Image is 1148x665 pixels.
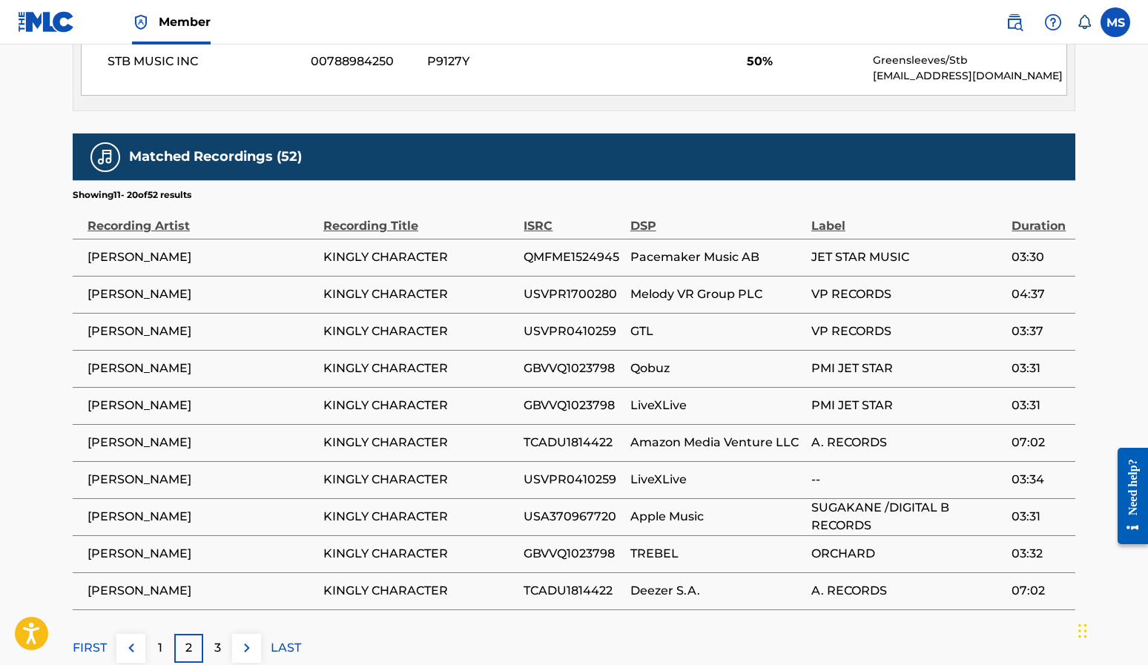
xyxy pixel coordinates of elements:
p: Greensleeves/Stb [873,53,1066,68]
h5: Matched Recordings (52) [129,148,302,165]
span: Amazon Media Venture LLC [630,434,804,451]
span: 00788984250 [311,53,416,70]
span: LiveXLive [630,397,804,414]
span: USVPR0410259 [524,322,622,340]
img: search [1006,13,1023,31]
span: PMI JET STAR [811,360,1004,377]
span: USA370967720 [524,508,622,526]
span: GTL [630,322,804,340]
div: Duration [1012,202,1068,235]
p: 2 [185,639,192,657]
span: GBVVQ1023798 [524,360,622,377]
span: P9127Y [427,53,571,70]
span: [PERSON_NAME] [88,360,316,377]
span: Apple Music [630,508,804,526]
span: Deezer S.A. [630,582,804,600]
p: [EMAIL_ADDRESS][DOMAIN_NAME] [873,68,1066,84]
span: 03:32 [1012,545,1068,563]
span: VP RECORDS [811,285,1004,303]
span: 07:02 [1012,582,1068,600]
span: KINGLY CHARACTER [323,545,516,563]
span: TCADU1814422 [524,582,622,600]
span: JET STAR MUSIC [811,248,1004,266]
span: [PERSON_NAME] [88,248,316,266]
span: [PERSON_NAME] [88,545,316,563]
span: 03:31 [1012,360,1068,377]
div: Recording Artist [88,202,316,235]
span: 07:02 [1012,434,1068,451]
span: A. RECORDS [811,582,1004,600]
img: MLC Logo [18,11,75,33]
span: USVPR0410259 [524,471,622,489]
span: KINGLY CHARACTER [323,322,516,340]
span: Member [159,13,211,30]
span: A. RECORDS [811,434,1004,451]
p: 1 [158,639,162,657]
span: KINGLY CHARACTER [323,360,516,377]
span: STB MUSIC INC [108,53,300,70]
img: help [1044,13,1062,31]
span: [PERSON_NAME] [88,397,316,414]
span: QMFME1524945 [524,248,622,266]
p: LAST [271,639,301,657]
span: TCADU1814422 [524,434,622,451]
div: Help [1038,7,1068,37]
p: Showing 11 - 20 of 52 results [73,188,191,202]
span: KINGLY CHARACTER [323,397,516,414]
div: Notifications [1077,15,1092,30]
span: 03:31 [1012,508,1068,526]
span: [PERSON_NAME] [88,582,316,600]
span: 04:37 [1012,285,1068,303]
span: 03:30 [1012,248,1068,266]
span: Pacemaker Music AB [630,248,804,266]
span: KINGLY CHARACTER [323,434,516,451]
span: TREBEL [630,545,804,563]
span: 03:34 [1012,471,1068,489]
span: KINGLY CHARACTER [323,285,516,303]
div: User Menu [1101,7,1130,37]
span: [PERSON_NAME] [88,434,316,451]
span: [PERSON_NAME] [88,471,316,489]
span: [PERSON_NAME] [88,508,316,526]
span: GBVVQ1023798 [524,545,622,563]
span: Melody VR Group PLC [630,285,804,303]
span: PMI JET STAR [811,397,1004,414]
p: FIRST [73,639,107,657]
p: 3 [214,639,221,657]
img: Top Rightsholder [132,13,150,31]
span: KINGLY CHARACTER [323,248,516,266]
span: [PERSON_NAME] [88,285,316,303]
img: Matched Recordings [96,148,114,166]
span: 03:31 [1012,397,1068,414]
span: 50% [747,53,862,70]
iframe: Chat Widget [1074,594,1148,665]
span: 03:37 [1012,322,1068,340]
img: right [238,639,256,657]
span: Qobuz [630,360,804,377]
div: Label [811,202,1004,235]
span: SUGAKANE /DIGITAL B RECORDS [811,499,1004,535]
span: LiveXLive [630,471,804,489]
img: left [122,639,140,657]
span: [PERSON_NAME] [88,322,316,340]
span: GBVVQ1023798 [524,397,622,414]
span: KINGLY CHARACTER [323,508,516,526]
span: VP RECORDS [811,322,1004,340]
span: ORCHARD [811,545,1004,563]
div: DSP [630,202,804,235]
span: KINGLY CHARACTER [323,582,516,600]
div: ISRC [524,202,622,235]
span: KINGLY CHARACTER [323,471,516,489]
div: Drag [1078,609,1087,653]
div: Recording Title [323,202,516,235]
a: Public Search [1000,7,1029,37]
span: USVPR1700280 [524,285,622,303]
span: -- [811,471,1004,489]
iframe: Resource Center [1106,436,1148,555]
